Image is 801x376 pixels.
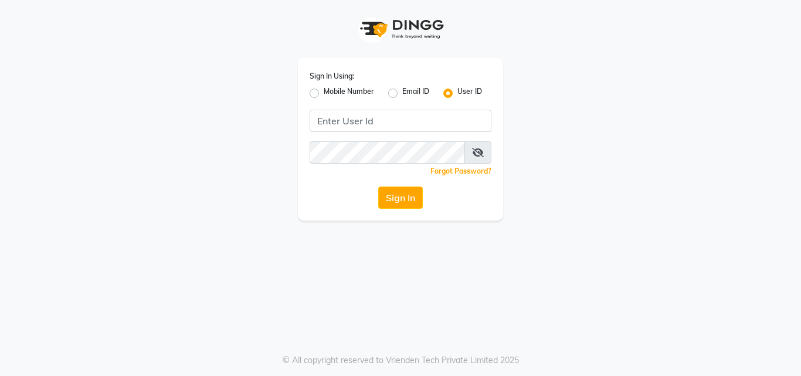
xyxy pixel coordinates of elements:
[310,71,354,82] label: Sign In Using:
[354,12,447,46] img: logo1.svg
[457,86,482,100] label: User ID
[310,141,465,164] input: Username
[310,110,491,132] input: Username
[378,187,423,209] button: Sign In
[402,86,429,100] label: Email ID
[430,167,491,175] a: Forgot Password?
[324,86,374,100] label: Mobile Number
